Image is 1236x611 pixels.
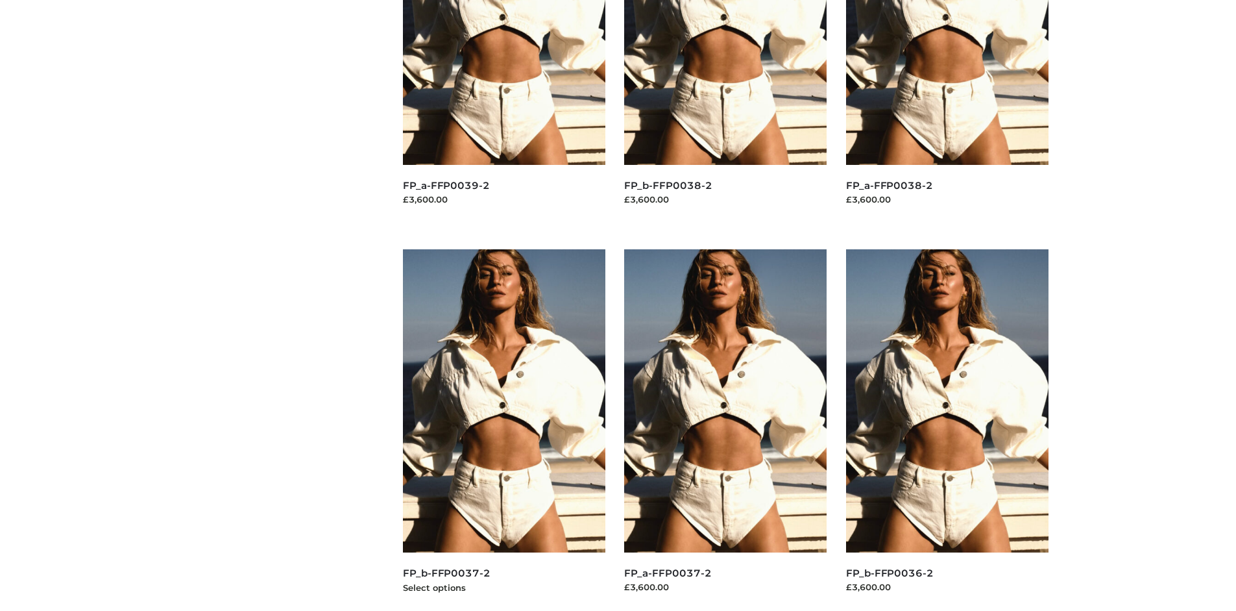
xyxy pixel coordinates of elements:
a: FP_b-FFP0038-2 [624,179,712,192]
a: FP_a-FFP0037-2 [624,567,711,579]
div: £3,600.00 [846,193,1048,206]
div: £3,600.00 [846,580,1048,593]
div: £3,600.00 [403,193,605,206]
a: FP_a-FFP0038-2 [846,179,933,192]
a: Select options [403,582,466,593]
a: FP_b-FFP0037-2 [403,567,491,579]
a: FP_a-FFP0039-2 [403,179,490,192]
a: FP_b-FFP0036-2 [846,567,934,579]
div: £3,600.00 [624,193,827,206]
div: £3,600.00 [624,580,827,593]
